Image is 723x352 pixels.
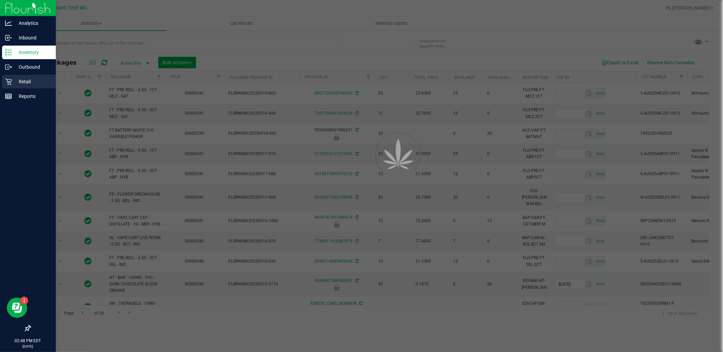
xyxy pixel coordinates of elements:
[12,19,53,27] p: Analytics
[5,20,12,27] inline-svg: Analytics
[12,92,53,100] p: Reports
[7,298,27,318] iframe: Resource center
[12,34,53,42] p: Inbound
[20,297,28,305] iframe: Resource center unread badge
[3,344,53,349] p: [DATE]
[5,93,12,100] inline-svg: Reports
[5,34,12,41] inline-svg: Inbound
[5,49,12,56] inline-svg: Inventory
[12,78,53,86] p: Retail
[5,64,12,70] inline-svg: Outbound
[5,78,12,85] inline-svg: Retail
[3,338,53,344] p: 02:48 PM EDT
[12,63,53,71] p: Outbound
[12,48,53,56] p: Inventory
